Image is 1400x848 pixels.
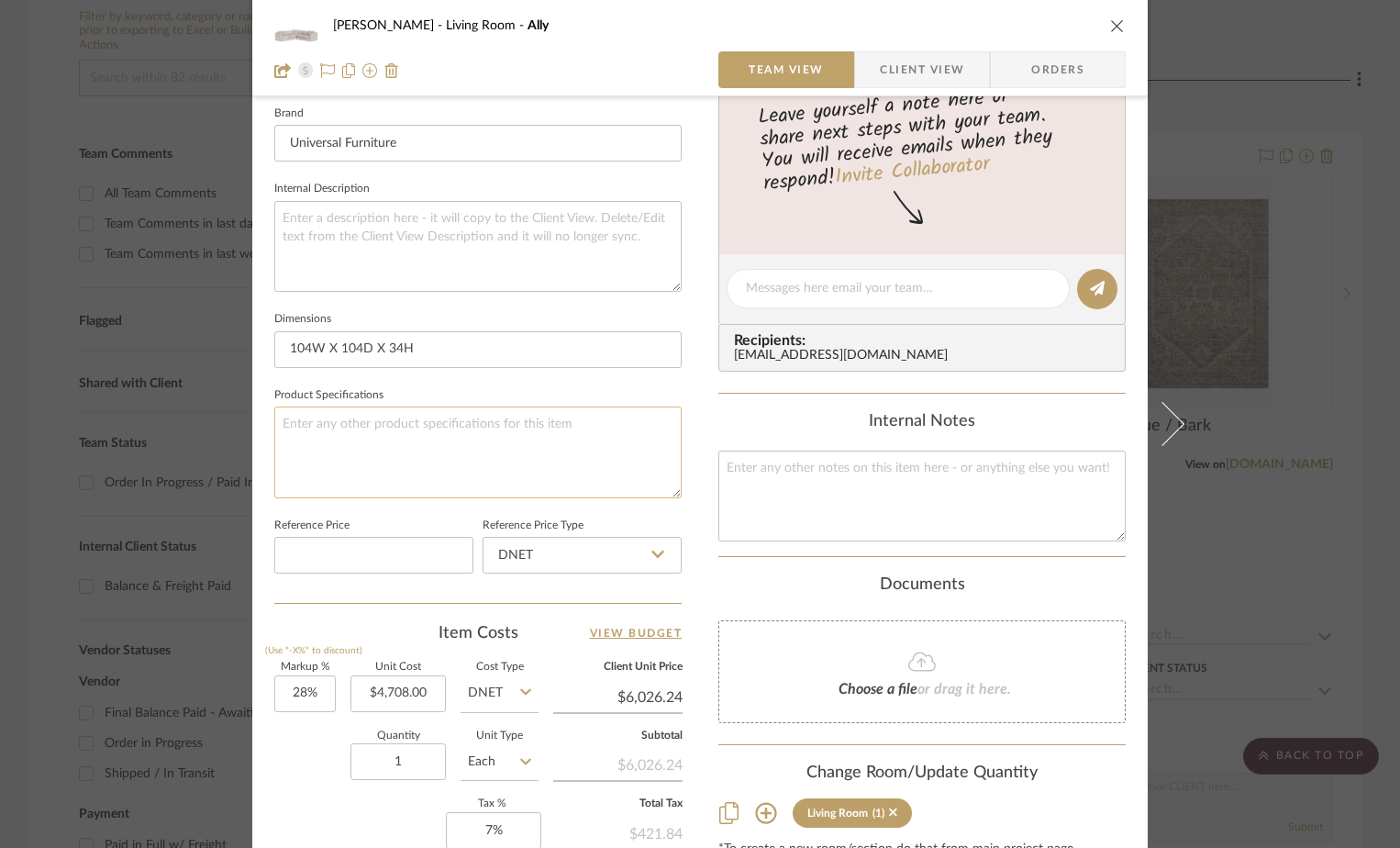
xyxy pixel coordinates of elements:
[350,663,446,672] label: Unit Cost
[553,663,683,672] label: Client Unit Price
[839,682,917,697] span: Choose a file
[274,7,318,44] img: f191a471-dc21-4afd-a48d-f56a8b847052_48x40.jpg
[717,76,1128,199] div: Leave yourself a note here or share next steps with your team. You will receive emails when they ...
[274,331,682,368] input: Enter the dimensions of this item
[1011,51,1105,88] span: Orders
[274,622,682,644] div: Item Costs
[734,332,1117,349] span: Recipients:
[749,51,824,88] span: Team View
[917,682,1011,697] span: or drag it here.
[274,125,682,162] input: Enter Brand
[807,807,868,820] div: Living Room
[350,731,446,741] label: Quantity
[880,51,964,88] span: Client View
[461,663,539,672] label: Cost Type
[384,63,399,78] img: Remove from project
[718,764,1126,784] div: Change Room/Update Quantity
[274,663,336,672] label: Markup %
[718,412,1126,432] div: Internal Notes
[274,391,383,400] label: Product Specifications
[446,799,539,809] label: Tax %
[446,19,528,32] span: Living Room
[274,184,370,194] label: Internal Description
[528,19,549,32] span: Ally
[274,315,331,324] label: Dimensions
[834,149,991,195] a: Invite Collaborator
[274,521,350,530] label: Reference Price
[553,799,683,809] label: Total Tax
[734,349,1117,363] div: [EMAIL_ADDRESS][DOMAIN_NAME]
[872,807,884,820] div: (1)
[553,747,683,780] div: $6,026.24
[274,109,304,118] label: Brand
[718,575,1126,596] div: Documents
[461,731,539,741] label: Unit Type
[553,731,683,741] label: Subtotal
[1109,17,1126,34] button: close
[483,521,583,530] label: Reference Price Type
[333,19,446,32] span: [PERSON_NAME]
[590,622,683,644] a: View Budget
